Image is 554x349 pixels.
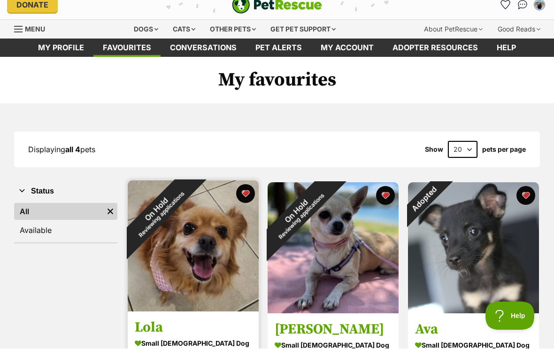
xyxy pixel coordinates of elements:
label: pets per page [482,146,526,154]
iframe: Help Scout Beacon - Open [485,302,535,330]
a: Adopted [408,307,539,316]
div: Adopted [395,171,453,228]
span: Reviewing applications [138,191,186,239]
span: Displaying pets [28,145,95,155]
div: On Hold [247,162,351,266]
button: Status [14,186,117,198]
div: On Hold [107,160,211,264]
a: conversations [161,39,246,57]
a: Help [487,39,525,57]
a: Available [14,222,117,239]
div: Cats [166,20,202,39]
h3: [PERSON_NAME] [275,321,392,339]
h3: Lola [135,319,252,337]
span: Menu [25,25,45,33]
button: favourite [377,186,395,205]
button: favourite [516,186,535,205]
div: About PetRescue [417,20,489,39]
a: My profile [29,39,93,57]
a: Adopter resources [383,39,487,57]
img: Ava [408,183,539,314]
a: Favourites [93,39,161,57]
strong: all 4 [65,145,80,155]
div: Get pet support [264,20,342,39]
img: Michelle Jowitt (shelly) profile pic [535,0,544,10]
img: chat-41dd97257d64d25036548639549fe6c8038ab92f7586957e7f3b1b290dea8141.svg [518,0,528,10]
div: Dogs [127,20,165,39]
span: Show [425,146,443,154]
img: Lola [128,181,259,312]
a: On HoldReviewing applications [128,305,259,314]
button: favourite [236,185,255,203]
a: Menu [14,20,52,37]
span: Reviewing applications [277,193,326,241]
a: All [14,203,103,220]
h3: Ava [415,321,532,339]
div: Other pets [203,20,262,39]
img: Minnie [268,183,399,314]
a: On HoldReviewing applications [268,307,399,316]
div: Good Reads [491,20,547,39]
a: Remove filter [103,203,117,220]
a: My account [311,39,383,57]
div: Status [14,202,117,243]
a: Pet alerts [246,39,311,57]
